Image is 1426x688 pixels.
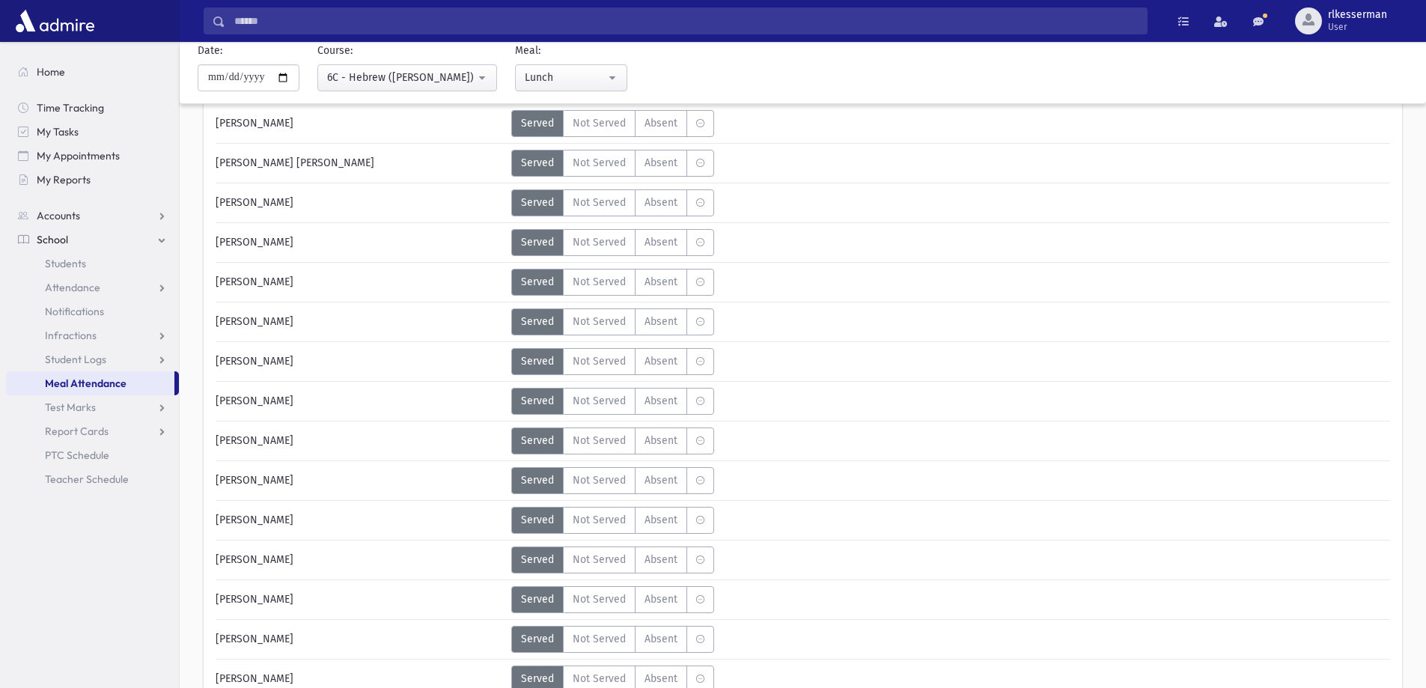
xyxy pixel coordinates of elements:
span: User [1328,21,1387,33]
span: Time Tracking [37,101,104,115]
span: Absent [645,472,677,488]
span: My Tasks [37,125,79,138]
span: [PERSON_NAME] [216,195,293,210]
div: 6C - Hebrew ([PERSON_NAME]) [327,70,475,85]
span: Not Served [573,631,626,647]
span: [PERSON_NAME] [PERSON_NAME] [216,155,374,171]
span: School [37,233,68,246]
a: My Appointments [6,144,179,168]
div: MeaStatus [511,189,714,216]
span: Not Served [573,591,626,607]
span: Absent [645,591,677,607]
span: [PERSON_NAME] [216,234,293,250]
span: rlkesserman [1328,9,1387,21]
a: Meal Attendance [6,371,174,395]
span: My Reports [37,173,91,186]
span: Absent [645,314,677,329]
a: School [6,228,179,252]
span: [PERSON_NAME] [216,115,293,131]
span: Not Served [573,115,626,131]
span: Meal Attendance [45,377,127,390]
span: Served [521,115,554,131]
span: Served [521,671,554,687]
span: Not Served [573,472,626,488]
span: [PERSON_NAME] [216,591,293,607]
span: My Appointments [37,149,120,162]
span: Students [45,257,86,270]
span: Served [521,393,554,409]
span: Served [521,314,554,329]
a: Student Logs [6,347,179,371]
span: Served [521,195,554,210]
input: Search [225,7,1147,34]
span: Served [521,472,554,488]
span: Served [521,552,554,567]
span: Not Served [573,671,626,687]
div: MeaStatus [511,229,714,256]
span: Absent [645,234,677,250]
span: Not Served [573,234,626,250]
span: Served [521,274,554,290]
span: [PERSON_NAME] [216,353,293,369]
span: Not Served [573,155,626,171]
div: MeaStatus [511,626,714,653]
span: Absent [645,155,677,171]
a: Notifications [6,299,179,323]
span: Not Served [573,433,626,448]
span: Served [521,155,554,171]
a: Teacher Schedule [6,467,179,491]
span: Not Served [573,195,626,210]
span: [PERSON_NAME] [216,433,293,448]
div: MeaStatus [511,388,714,415]
div: MeaStatus [511,586,714,613]
a: Report Cards [6,419,179,443]
span: Not Served [573,274,626,290]
div: MeaStatus [511,308,714,335]
span: [PERSON_NAME] [216,671,293,687]
span: Accounts [37,209,80,222]
button: 6C - Hebrew (Mrs. Kaluszyner) [317,64,497,91]
span: Absent [645,195,677,210]
span: Notifications [45,305,104,318]
a: Test Marks [6,395,179,419]
button: Lunch [515,64,627,91]
a: Students [6,252,179,275]
span: Absent [645,552,677,567]
span: [PERSON_NAME] [216,274,293,290]
span: Not Served [573,512,626,528]
span: Report Cards [45,424,109,438]
div: MeaStatus [511,269,714,296]
div: MeaStatus [511,467,714,494]
label: Meal: [515,43,540,58]
label: Date: [198,43,222,58]
span: Absent [645,274,677,290]
span: PTC Schedule [45,448,109,462]
div: MeaStatus [511,110,714,137]
img: AdmirePro [12,6,98,36]
span: [PERSON_NAME] [216,314,293,329]
span: Served [521,433,554,448]
div: MeaStatus [511,150,714,177]
span: [PERSON_NAME] [216,512,293,528]
div: MeaStatus [511,348,714,375]
span: Served [521,591,554,607]
span: Absent [645,512,677,528]
span: [PERSON_NAME] [216,472,293,488]
span: Served [521,631,554,647]
a: PTC Schedule [6,443,179,467]
a: Accounts [6,204,179,228]
span: Absent [645,671,677,687]
span: Test Marks [45,401,96,414]
div: MeaStatus [511,427,714,454]
span: Not Served [573,552,626,567]
span: Not Served [573,353,626,369]
a: My Tasks [6,120,179,144]
span: Not Served [573,393,626,409]
span: Served [521,512,554,528]
span: Infractions [45,329,97,342]
span: Served [521,234,554,250]
span: Home [37,65,65,79]
span: Served [521,353,554,369]
a: Time Tracking [6,96,179,120]
span: [PERSON_NAME] [216,552,293,567]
